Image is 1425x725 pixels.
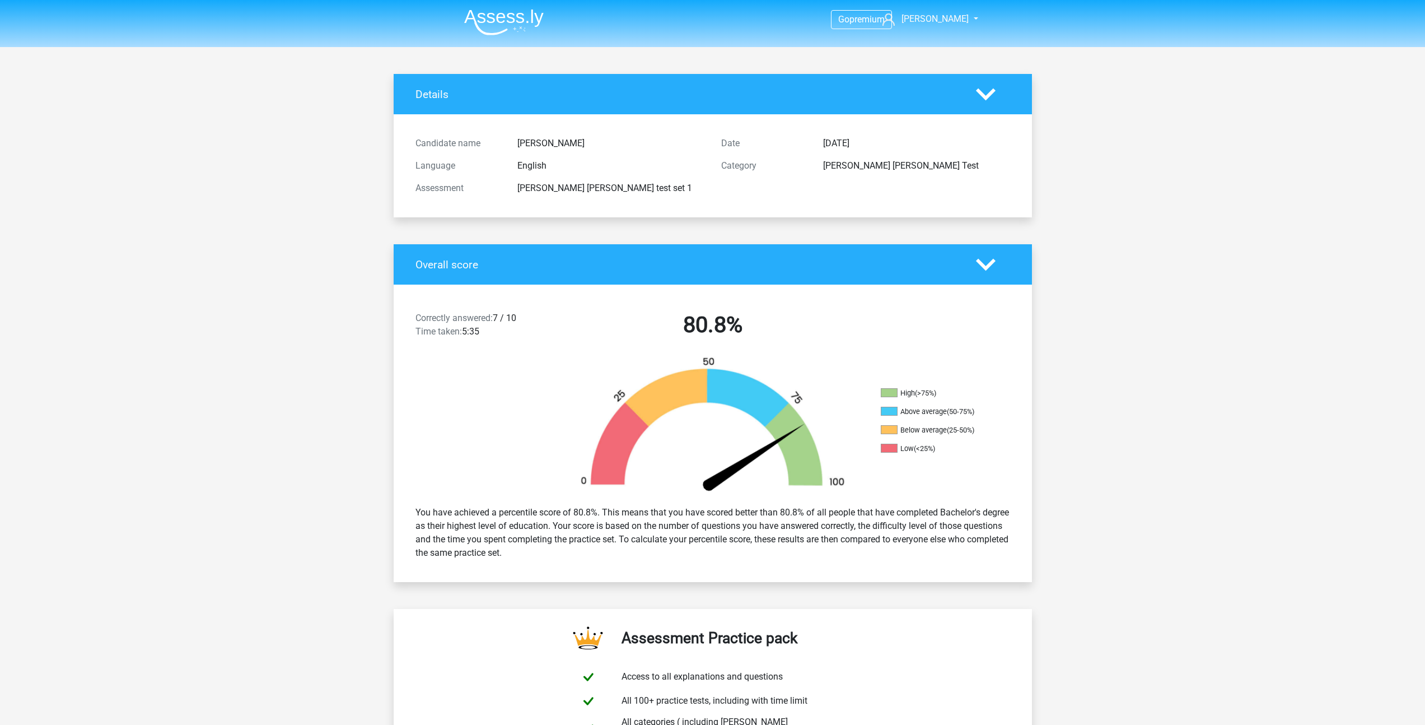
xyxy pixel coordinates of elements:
[831,12,891,27] a: Gopremium
[713,137,815,150] div: Date
[878,12,970,26] a: [PERSON_NAME]
[849,14,885,25] span: premium
[947,407,974,416] div: (50-75%)
[415,313,493,323] span: Correctly answered:
[815,137,1018,150] div: [DATE]
[881,425,993,435] li: Below average
[915,389,936,397] div: (>75%)
[881,407,993,417] li: Above average
[407,182,509,195] div: Assessment
[881,388,993,398] li: High
[509,159,713,173] div: English
[562,356,864,497] img: 81.faf665cb8af7.png
[407,312,560,343] div: 7 / 10 5:35
[407,501,1018,564] div: You have achieved a percentile score of 80.8%. This means that you have scored better than 80.8% ...
[947,426,974,434] div: (25-50%)
[415,258,959,271] h4: Overall score
[815,159,1018,173] div: [PERSON_NAME] [PERSON_NAME] Test
[407,159,509,173] div: Language
[464,9,544,35] img: Assessly
[415,88,959,101] h4: Details
[509,137,713,150] div: [PERSON_NAME]
[509,182,713,195] div: [PERSON_NAME] [PERSON_NAME] test set 1
[407,137,509,150] div: Candidate name
[415,326,462,337] span: Time taken:
[914,444,935,453] div: (<25%)
[881,444,993,454] li: Low
[568,312,857,338] h2: 80.8%
[838,14,849,25] span: Go
[713,159,815,173] div: Category
[901,13,969,24] span: [PERSON_NAME]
